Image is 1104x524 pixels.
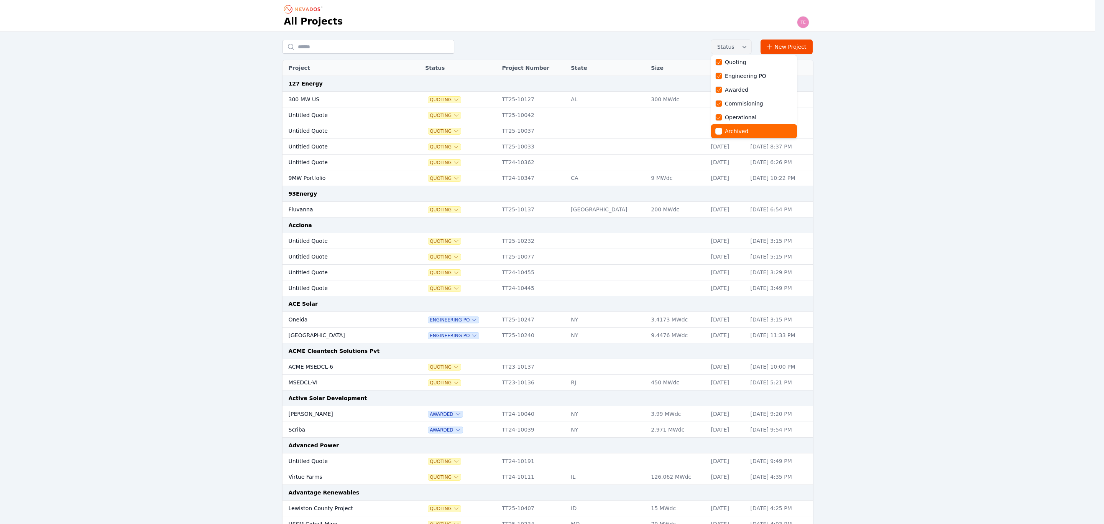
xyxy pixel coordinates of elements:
[725,86,748,94] div: Awarded
[725,58,746,66] div: Quoting
[711,55,797,138] div: Status
[725,127,748,135] div: Archived
[725,72,766,80] div: Engineering PO
[725,114,756,121] div: Operational
[725,100,763,107] div: Commisioning
[711,40,751,54] button: Status
[714,43,734,51] span: Status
